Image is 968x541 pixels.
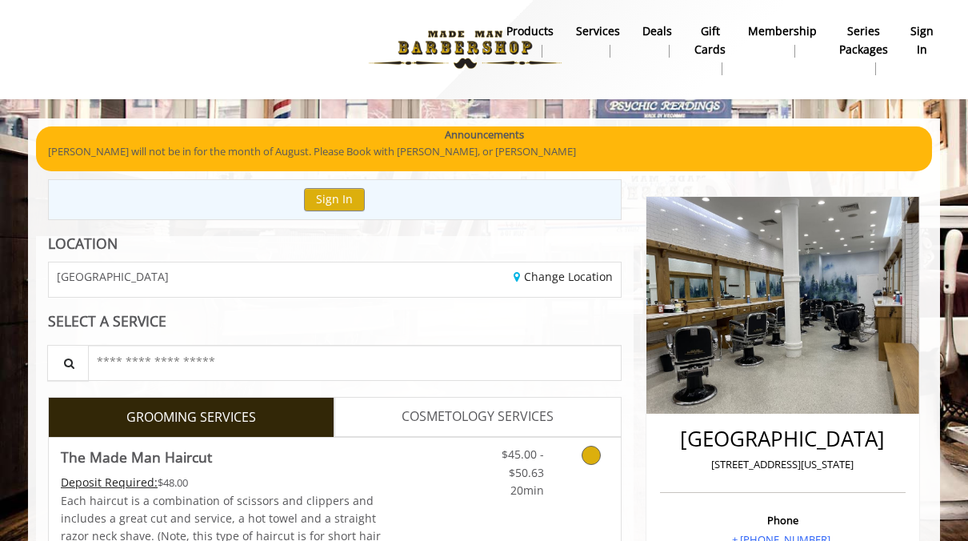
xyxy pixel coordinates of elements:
a: MembershipMembership [737,20,828,62]
div: SELECT A SERVICE [48,314,622,329]
span: $45.00 - $50.63 [502,447,544,479]
a: Productsproducts [495,20,565,62]
a: Change Location [514,269,613,284]
b: sign in [910,22,934,58]
a: ServicesServices [565,20,631,62]
b: Membership [748,22,817,40]
b: gift cards [694,22,726,58]
h2: [GEOGRAPHIC_DATA] [664,427,902,451]
a: Gift cardsgift cards [683,20,737,79]
b: Deals [642,22,672,40]
span: [GEOGRAPHIC_DATA] [57,270,169,283]
div: $48.00 [61,474,382,491]
b: LOCATION [48,234,118,253]
span: GROOMING SERVICES [126,407,256,428]
span: 20min [510,483,544,498]
button: Sign In [304,188,365,211]
p: [PERSON_NAME] will not be in for the month of August. Please Book with [PERSON_NAME], or [PERSON_... [48,143,920,160]
span: COSMETOLOGY SERVICES [402,407,554,427]
b: Services [576,22,620,40]
a: DealsDeals [631,20,683,62]
p: [STREET_ADDRESS][US_STATE] [664,456,902,473]
a: Series packagesSeries packages [828,20,899,79]
a: sign insign in [899,20,945,62]
b: The Made Man Haircut [61,446,212,468]
button: Service Search [47,345,89,381]
h3: Phone [664,515,902,526]
img: Made Man Barbershop logo [355,6,575,94]
b: Series packages [839,22,888,58]
span: This service needs some Advance to be paid before we block your appointment [61,475,158,490]
b: products [506,22,554,40]
b: Announcements [445,126,524,143]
